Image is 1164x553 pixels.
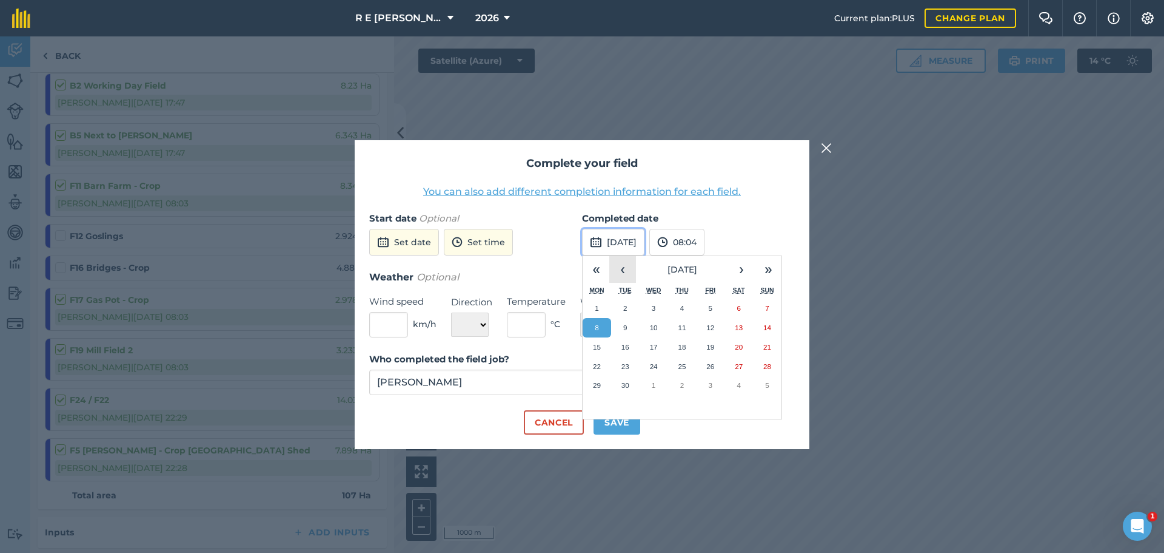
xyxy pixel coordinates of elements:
button: 22 September 2025 [583,357,611,376]
button: 26 September 2025 [696,357,724,376]
button: 23 September 2025 [611,357,640,376]
img: A question mark icon [1072,12,1087,24]
abbr: 3 September 2025 [652,304,655,312]
img: svg+xml;base64,PD94bWwgdmVyc2lvbj0iMS4wIiBlbmNvZGluZz0idXRmLTgiPz4KPCEtLSBHZW5lcmF0b3I6IEFkb2JlIE... [377,235,389,249]
em: Optional [419,212,459,224]
abbr: 3 October 2025 [709,381,712,389]
abbr: 9 September 2025 [623,324,627,331]
button: 1 October 2025 [640,376,668,395]
label: Direction [451,295,492,310]
strong: Who completed the field job? [369,353,509,365]
abbr: 26 September 2025 [706,362,714,370]
button: › [728,256,755,283]
abbr: Saturday [733,287,745,294]
button: 10 September 2025 [640,318,668,338]
span: [DATE] [667,264,697,275]
img: svg+xml;base64,PHN2ZyB4bWxucz0iaHR0cDovL3d3dy53My5vcmcvMjAwMC9zdmciIHdpZHRoPSIxNyIgaGVpZ2h0PSIxNy... [1108,11,1120,25]
img: svg+xml;base64,PHN2ZyB4bWxucz0iaHR0cDovL3d3dy53My5vcmcvMjAwMC9zdmciIHdpZHRoPSIyMiIgaGVpZ2h0PSIzMC... [821,141,832,155]
button: 15 September 2025 [583,338,611,357]
button: 19 September 2025 [696,338,724,357]
abbr: 21 September 2025 [763,343,771,351]
img: fieldmargin Logo [12,8,30,28]
button: 20 September 2025 [724,338,753,357]
abbr: 1 September 2025 [595,304,598,312]
button: 27 September 2025 [724,357,753,376]
abbr: 17 September 2025 [650,343,658,351]
img: svg+xml;base64,PD94bWwgdmVyc2lvbj0iMS4wIiBlbmNvZGluZz0idXRmLTgiPz4KPCEtLSBHZW5lcmF0b3I6IEFkb2JlIE... [590,235,602,249]
button: 1 September 2025 [583,299,611,318]
button: 16 September 2025 [611,338,640,357]
abbr: 10 September 2025 [650,324,658,331]
abbr: Friday [705,287,715,294]
abbr: Tuesday [619,287,632,294]
abbr: 16 September 2025 [621,343,629,351]
img: A cog icon [1140,12,1155,24]
abbr: 4 September 2025 [680,304,684,312]
h3: Weather [369,270,795,285]
span: km/h [413,317,436,331]
button: 08:04 [649,229,704,256]
abbr: Sunday [760,287,774,294]
button: 3 October 2025 [696,376,724,395]
abbr: 15 September 2025 [593,343,601,351]
strong: Start date [369,212,416,224]
button: 4 October 2025 [724,376,753,395]
label: Wind speed [369,294,436,309]
button: 29 September 2025 [583,376,611,395]
span: ° C [550,317,560,331]
button: 5 September 2025 [696,299,724,318]
abbr: 1 October 2025 [652,381,655,389]
button: Cancel [524,410,584,435]
button: 30 September 2025 [611,376,640,395]
abbr: 4 October 2025 [737,381,740,389]
abbr: 25 September 2025 [678,362,686,370]
abbr: 29 September 2025 [593,381,601,389]
button: 18 September 2025 [668,338,697,357]
iframe: Intercom live chat [1123,512,1152,541]
abbr: 30 September 2025 [621,381,629,389]
abbr: 22 September 2025 [593,362,601,370]
button: 24 September 2025 [640,357,668,376]
abbr: 13 September 2025 [735,324,743,331]
abbr: Monday [589,287,604,294]
img: Two speech bubbles overlapping with the left bubble in the forefront [1039,12,1053,24]
abbr: 14 September 2025 [763,324,771,331]
em: Optional [416,271,459,283]
button: 6 September 2025 [724,299,753,318]
button: 7 September 2025 [753,299,781,318]
img: svg+xml;base64,PD94bWwgdmVyc2lvbj0iMS4wIiBlbmNvZGluZz0idXRmLTgiPz4KPCEtLSBHZW5lcmF0b3I6IEFkb2JlIE... [452,235,463,249]
abbr: 23 September 2025 [621,362,629,370]
button: [DATE] [582,229,644,256]
button: 2 September 2025 [611,299,640,318]
abbr: 7 September 2025 [765,304,769,312]
abbr: 27 September 2025 [735,362,743,370]
img: svg+xml;base64,PD94bWwgdmVyc2lvbj0iMS4wIiBlbmNvZGluZz0idXRmLTgiPz4KPCEtLSBHZW5lcmF0b3I6IEFkb2JlIE... [657,235,668,249]
abbr: Thursday [675,287,689,294]
label: Weather [580,295,640,310]
span: R E [PERSON_NAME] [355,11,443,25]
button: 4 September 2025 [668,299,697,318]
button: [DATE] [636,256,728,283]
abbr: 20 September 2025 [735,343,743,351]
button: 13 September 2025 [724,318,753,338]
abbr: 19 September 2025 [706,343,714,351]
button: Set time [444,229,513,256]
abbr: Wednesday [646,287,661,294]
span: 2026 [475,11,499,25]
label: Temperature [507,294,566,309]
button: ‹ [609,256,636,283]
button: Save [594,410,640,435]
span: 1 [1148,512,1157,521]
button: « [583,256,609,283]
button: 3 September 2025 [640,299,668,318]
button: 5 October 2025 [753,376,781,395]
abbr: 2 October 2025 [680,381,684,389]
button: 21 September 2025 [753,338,781,357]
abbr: 11 September 2025 [678,324,686,331]
strong: Completed date [582,212,658,224]
button: 17 September 2025 [640,338,668,357]
abbr: 18 September 2025 [678,343,686,351]
button: 11 September 2025 [668,318,697,338]
abbr: 2 September 2025 [623,304,627,312]
button: 28 September 2025 [753,357,781,376]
